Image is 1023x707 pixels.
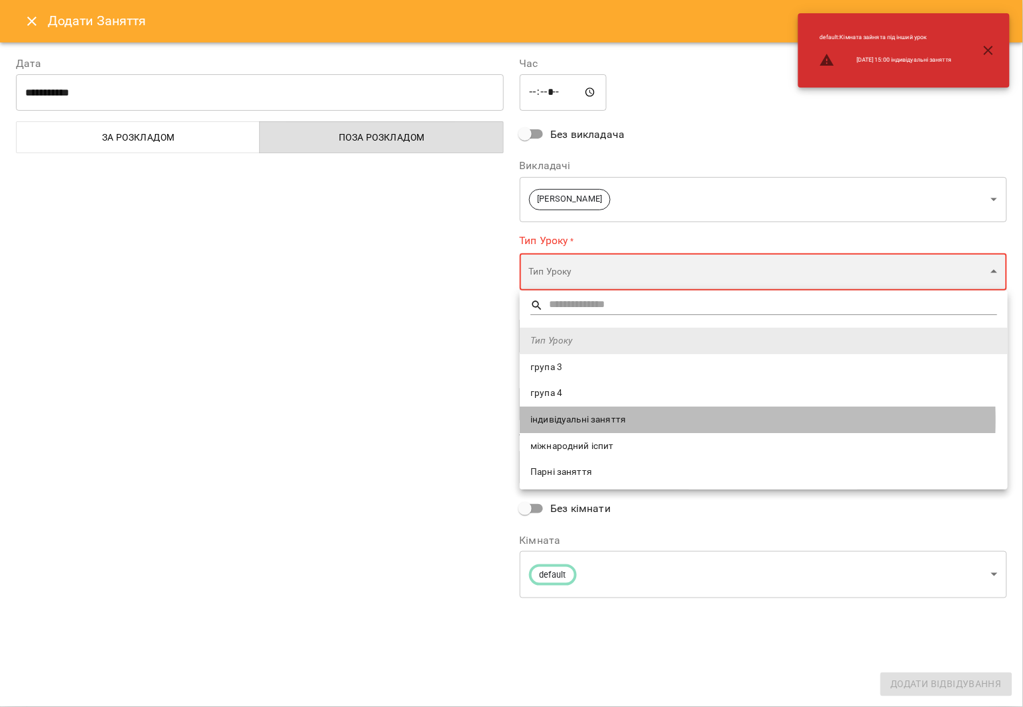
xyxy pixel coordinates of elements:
span: Тип Уроку [530,334,997,348]
li: default : Кімната зайнята під інший урок [809,28,962,47]
span: індивідуальні заняття [530,413,997,426]
li: [DATE] 15:00 індивідуальні заняття [809,47,962,74]
span: група 4 [530,387,997,400]
span: міжнародний іспит [530,440,997,453]
span: група 3 [530,361,997,374]
span: Парні заняття [530,466,997,479]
